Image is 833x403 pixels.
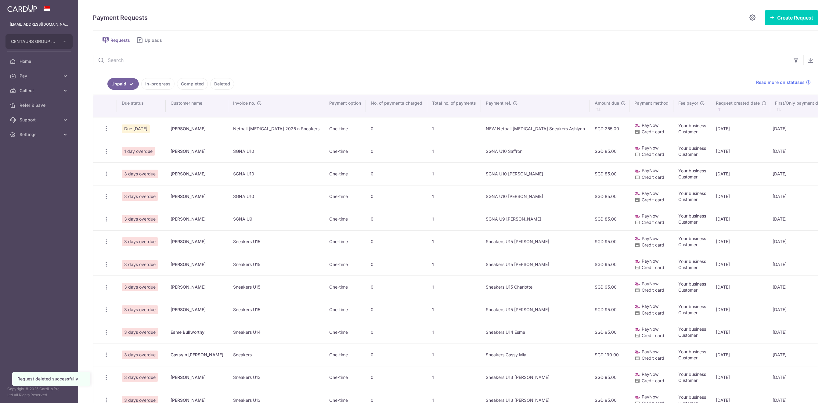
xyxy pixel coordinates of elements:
[324,140,366,162] td: One-time
[481,208,590,230] td: SGNA U9 [PERSON_NAME]
[20,131,60,138] span: Settings
[634,281,640,287] img: paynow-md-4fe65508ce96feda548756c5ee0e473c78d4820b8ea51387c6e4ad89e58a5e61.png
[642,175,664,180] span: Credit card
[324,117,366,140] td: One-time
[324,253,366,275] td: One-time
[678,333,698,338] span: Customer
[324,344,366,366] td: One-time
[166,321,228,344] td: Esme Bullworthy
[427,117,481,140] td: 1
[642,281,658,286] span: PayNow
[122,351,158,359] span: 3 days overdue
[166,298,228,321] td: [PERSON_NAME]
[122,192,158,201] span: 3 days overdue
[107,78,139,90] a: Unpaid
[634,394,640,400] img: paynow-md-4fe65508ce96feda548756c5ee0e473c78d4820b8ea51387c6e4ad89e58a5e61.png
[711,208,770,230] td: [DATE]
[366,321,427,344] td: 0
[228,275,324,298] td: Sneakers U15
[427,95,481,117] th: Total no. of payments
[20,73,60,79] span: Pay
[366,117,427,140] td: 0
[678,310,698,315] span: Customer
[590,117,629,140] td: SGD 255.00
[228,95,324,117] th: Invoice no.
[17,376,85,382] div: Request deleted successfully
[642,145,658,150] span: PayNow
[93,13,148,23] h5: Payment Requests
[228,185,324,208] td: SGNA U10
[642,168,658,173] span: PayNow
[590,185,629,208] td: SGD 85.00
[166,366,228,389] td: [PERSON_NAME]
[228,298,324,321] td: Sneakers U15
[228,344,324,366] td: Sneakers
[427,344,481,366] td: 1
[590,230,629,253] td: SGD 95.00
[481,230,590,253] td: Sneakers U15 [PERSON_NAME]
[324,208,366,230] td: One-time
[166,140,228,162] td: [PERSON_NAME]
[481,344,590,366] td: Sneakers Cassy Mia
[366,208,427,230] td: 0
[20,102,60,108] span: Refer & Save
[366,366,427,389] td: 0
[177,78,208,90] a: Completed
[366,140,427,162] td: 0
[642,287,664,293] span: Credit card
[634,326,640,333] img: paynow-md-4fe65508ce96feda548756c5ee0e473c78d4820b8ea51387c6e4ad89e58a5e61.png
[427,298,481,321] td: 1
[642,310,664,315] span: Credit card
[678,236,706,241] span: Your business
[233,100,255,106] span: Invoice no.
[324,321,366,344] td: One-time
[481,162,590,185] td: SGNA U10 [PERSON_NAME]
[634,304,640,310] img: paynow-md-4fe65508ce96feda548756c5ee0e473c78d4820b8ea51387c6e4ad89e58a5e61.png
[166,253,228,275] td: [PERSON_NAME]
[324,366,366,389] td: One-time
[122,305,158,314] span: 3 days overdue
[481,117,590,140] td: NEW Netball [MEDICAL_DATA] Sneakers Ashlynn
[634,372,640,378] img: paynow-md-4fe65508ce96feda548756c5ee0e473c78d4820b8ea51387c6e4ad89e58a5e61.png
[634,213,640,219] img: paynow-md-4fe65508ce96feda548756c5ee0e473c78d4820b8ea51387c6e4ad89e58a5e61.png
[324,230,366,253] td: One-time
[166,95,228,117] th: Customer name
[590,344,629,366] td: SGD 190.00
[20,117,60,123] span: Support
[711,230,770,253] td: [DATE]
[678,146,706,151] span: Your business
[642,197,664,202] span: Credit card
[427,253,481,275] td: 1
[673,95,711,117] th: Fee payor
[93,50,789,70] input: Search
[678,394,706,400] span: Your business
[122,237,158,246] span: 3 days overdue
[427,230,481,253] td: 1
[716,100,760,106] span: Request created date
[765,10,818,25] button: Create Request
[166,230,228,253] td: [PERSON_NAME]
[110,37,132,43] span: Requests
[366,185,427,208] td: 0
[634,123,640,129] img: paynow-md-4fe65508ce96feda548756c5ee0e473c78d4820b8ea51387c6e4ad89e58a5e61.png
[678,129,698,134] span: Customer
[366,298,427,321] td: 0
[642,378,664,383] span: Credit card
[634,145,640,151] img: paynow-md-4fe65508ce96feda548756c5ee0e473c78d4820b8ea51387c6e4ad89e58a5e61.png
[634,191,640,197] img: paynow-md-4fe65508ce96feda548756c5ee0e473c78d4820b8ea51387c6e4ad89e58a5e61.png
[590,298,629,321] td: SGD 95.00
[678,168,706,173] span: Your business
[324,275,366,298] td: One-time
[481,140,590,162] td: SGNA U10 Saffron
[634,168,640,174] img: paynow-md-4fe65508ce96feda548756c5ee0e473c78d4820b8ea51387c6e4ad89e58a5e61.png
[486,100,511,106] span: Payment ref.
[166,208,228,230] td: [PERSON_NAME]
[590,275,629,298] td: SGD 95.00
[324,162,366,185] td: One-time
[166,185,228,208] td: [PERSON_NAME]
[678,281,706,286] span: Your business
[678,265,698,270] span: Customer
[642,129,664,134] span: Credit card
[590,208,629,230] td: SGD 85.00
[642,355,664,361] span: Credit card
